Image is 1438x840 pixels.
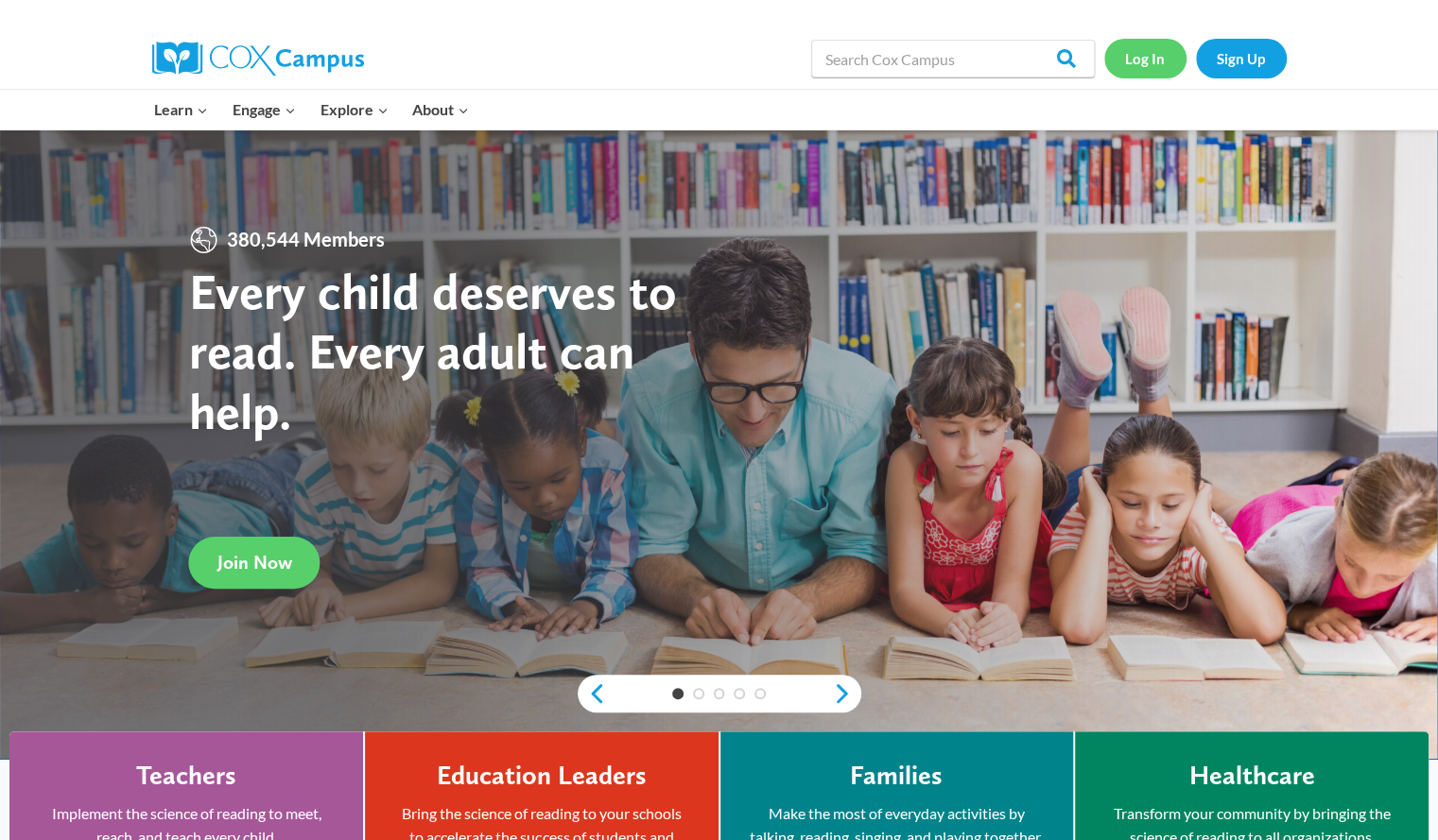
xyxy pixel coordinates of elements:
[220,90,308,129] button: Child menu of Engage
[308,90,401,129] button: Child menu of Explore
[714,688,725,699] a: 3
[136,760,236,792] h4: Teachers
[189,261,677,441] strong: Every child deserves to read. Every adult can help.
[1188,760,1314,792] h4: Healthcare
[400,90,481,129] button: Child menu of About
[152,42,364,76] img: Cox Campus
[850,760,943,792] h4: Families
[143,90,221,129] button: Child menu of Learn
[811,40,1095,77] input: Search Cox Campus
[219,225,392,255] span: 380,544 Members
[578,675,861,712] div: content slider buttons
[693,688,704,699] a: 2
[189,537,321,589] a: Join Now
[672,688,684,699] a: 1
[833,682,861,705] a: next
[578,682,606,705] a: previous
[217,552,292,574] span: Join Now
[1196,39,1287,77] a: Sign Up
[437,760,647,792] h4: Education Leaders
[143,90,481,129] nav: Primary Navigation
[734,688,745,699] a: 4
[1104,39,1187,77] a: Log In
[754,688,766,699] a: 5
[1104,39,1287,77] nav: Secondary Navigation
